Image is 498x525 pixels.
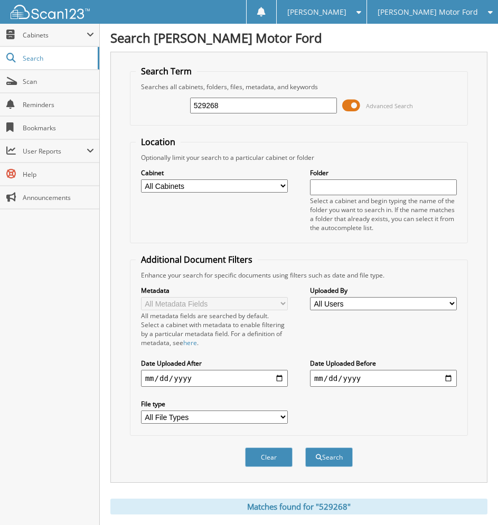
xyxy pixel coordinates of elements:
[141,286,288,295] label: Metadata
[310,370,457,387] input: end
[141,370,288,387] input: start
[310,359,457,368] label: Date Uploaded Before
[23,77,94,86] span: Scan
[245,447,293,467] button: Clear
[310,168,457,177] label: Folder
[11,5,90,19] img: scan123-logo-white.svg
[378,9,478,15] span: [PERSON_NAME] Motor Ford
[23,100,94,109] span: Reminders
[305,447,353,467] button: Search
[136,82,463,91] div: Searches all cabinets, folders, files, metadata, and keywords
[141,311,288,347] div: All metadata fields are searched by default. Select a cabinet with metadata to enable filtering b...
[136,136,181,148] legend: Location
[136,271,463,280] div: Enhance your search for specific documents using filters such as date and file type.
[310,196,457,232] div: Select a cabinet and begin typing the name of the folder you want to search in. If the name match...
[23,170,94,179] span: Help
[23,54,92,63] span: Search
[183,338,197,347] a: here
[136,65,197,77] legend: Search Term
[23,147,87,156] span: User Reports
[141,168,288,177] label: Cabinet
[310,286,457,295] label: Uploaded By
[141,399,288,408] label: File type
[23,193,94,202] span: Announcements
[287,9,346,15] span: [PERSON_NAME]
[110,499,487,514] div: Matches found for "529268"
[23,31,87,40] span: Cabinets
[23,123,94,132] span: Bookmarks
[136,254,258,265] legend: Additional Document Filters
[110,29,487,46] h1: Search [PERSON_NAME] Motor Ford
[366,102,413,110] span: Advanced Search
[136,153,463,162] div: Optionally limit your search to a particular cabinet or folder
[141,359,288,368] label: Date Uploaded After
